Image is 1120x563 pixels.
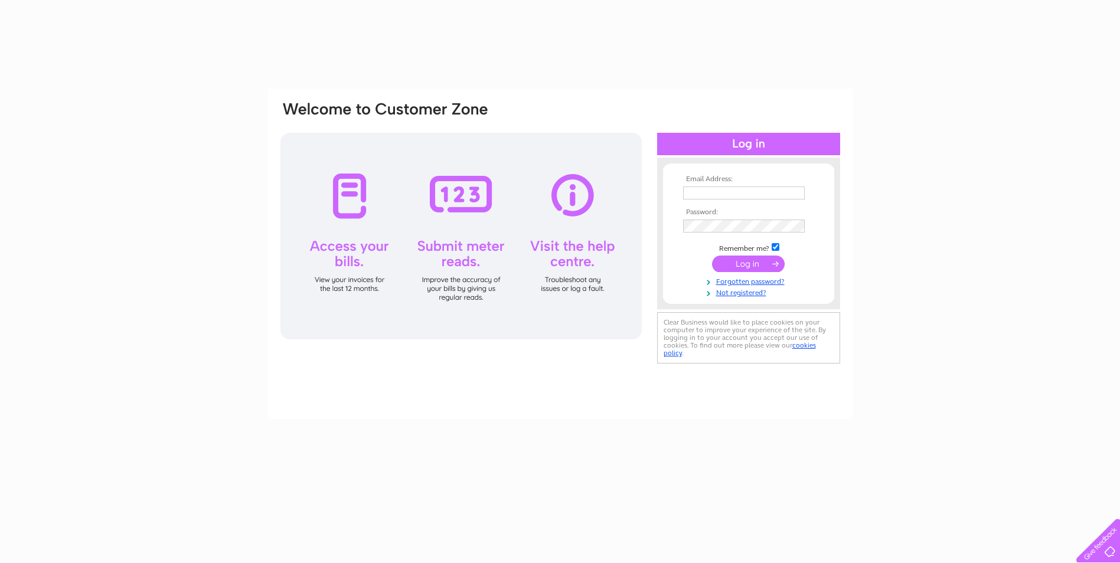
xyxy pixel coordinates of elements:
[683,286,817,297] a: Not registered?
[712,256,785,272] input: Submit
[683,275,817,286] a: Forgotten password?
[657,312,840,364] div: Clear Business would like to place cookies on your computer to improve your experience of the sit...
[680,175,817,184] th: Email Address:
[680,208,817,217] th: Password:
[664,341,816,357] a: cookies policy
[680,241,817,253] td: Remember me?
